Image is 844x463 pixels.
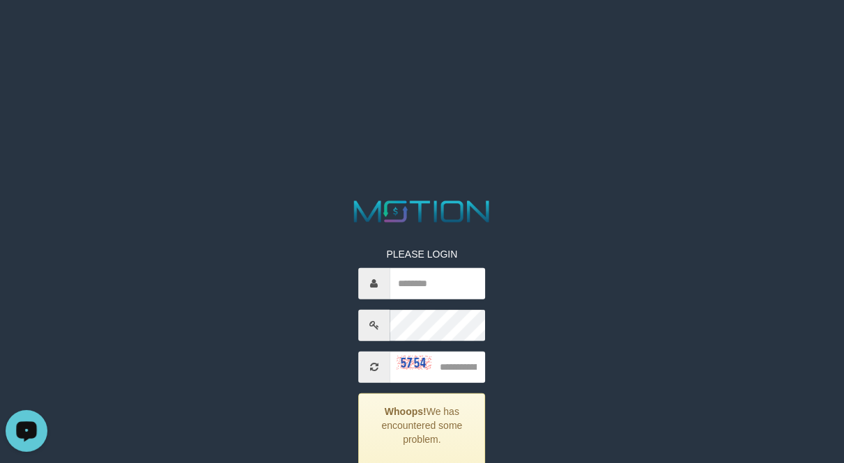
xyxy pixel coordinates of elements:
[385,406,427,417] strong: Whoops!
[397,356,432,370] img: captcha
[6,6,47,47] button: Open LiveChat chat widget
[359,247,486,261] p: PLEASE LOGIN
[348,197,496,226] img: MOTION_logo.png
